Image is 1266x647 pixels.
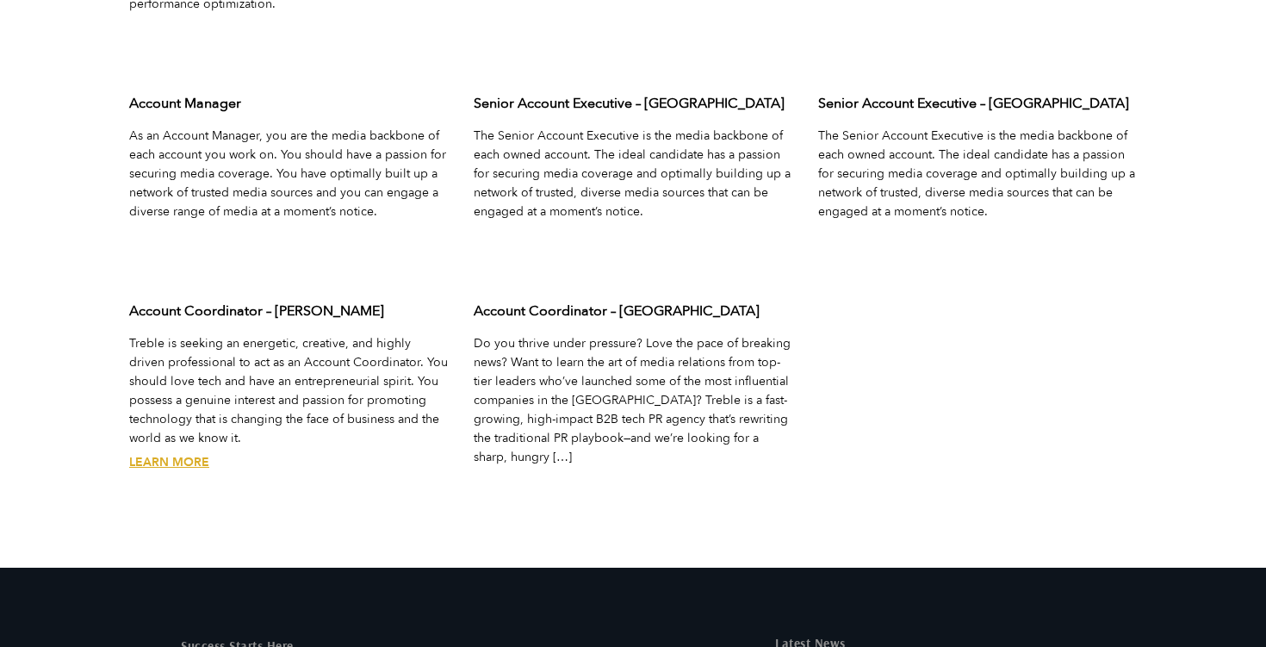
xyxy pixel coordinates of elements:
[474,94,792,113] h3: Senior Account Executive – [GEOGRAPHIC_DATA]
[129,302,448,320] h3: Account Coordinator – [PERSON_NAME]
[129,127,448,221] p: As an Account Manager, you are the media backbone of each account you work on. You should have a ...
[474,334,792,467] p: Do you thrive under pressure? Love the pace of breaking news? Want to learn the art of media rela...
[129,334,448,448] p: Treble is seeking an energetic, creative, and highly driven professional to act as an Account Coo...
[474,127,792,221] p: The Senior Account Executive is the media backbone of each owned account. The ideal candidate has...
[818,127,1137,221] p: The Senior Account Executive is the media backbone of each owned account. The ideal candidate has...
[818,94,1137,113] h3: Senior Account Executive – [GEOGRAPHIC_DATA]
[474,302,792,320] h3: Account Coordinator – [GEOGRAPHIC_DATA]
[129,454,209,470] a: Account Coordinator – Austin
[129,94,448,113] h3: Account Manager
